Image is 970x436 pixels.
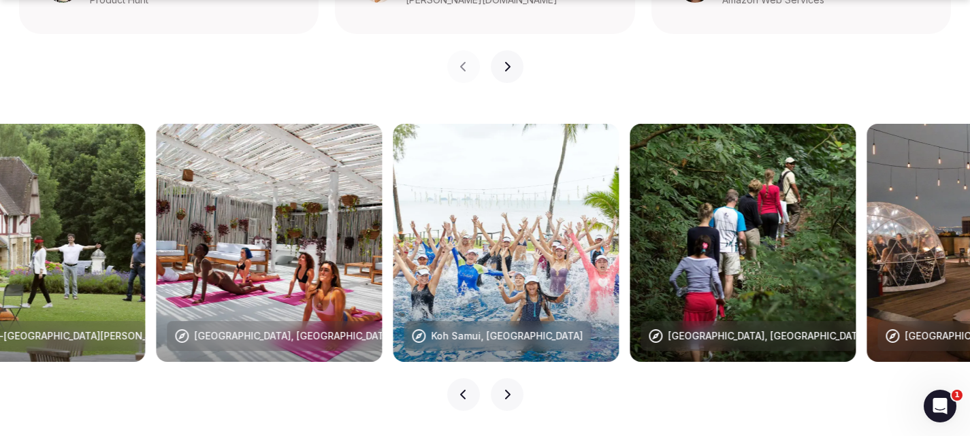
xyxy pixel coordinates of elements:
[630,124,856,362] img: Bali, Indonesia
[393,124,619,362] img: Koh Samui, Thailand
[924,390,956,422] iframe: Intercom live chat
[194,329,393,343] div: [GEOGRAPHIC_DATA], [GEOGRAPHIC_DATA]
[952,390,963,401] span: 1
[431,329,583,343] div: Koh Samui, [GEOGRAPHIC_DATA]
[668,329,867,343] div: [GEOGRAPHIC_DATA], [GEOGRAPHIC_DATA]
[156,124,382,362] img: Puerto Viejo, Costa Rica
